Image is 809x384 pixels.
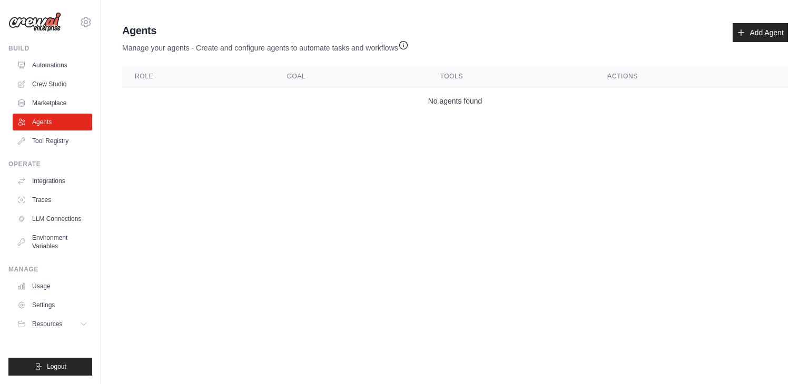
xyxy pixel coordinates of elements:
[13,229,92,255] a: Environment Variables
[8,12,61,32] img: Logo
[13,76,92,93] a: Crew Studio
[8,358,92,376] button: Logout
[122,87,788,115] td: No agents found
[13,210,92,227] a: LLM Connections
[32,320,62,328] span: Resources
[428,66,595,87] th: Tools
[13,316,92,332] button: Resources
[13,278,92,295] a: Usage
[13,95,92,112] a: Marketplace
[122,66,274,87] th: Role
[122,38,409,53] p: Manage your agents - Create and configure agents to automate tasks and workflows
[595,66,788,87] th: Actions
[13,114,92,130] a: Agents
[47,362,66,371] span: Logout
[13,191,92,208] a: Traces
[8,265,92,274] div: Manage
[733,23,788,42] a: Add Agent
[13,133,92,149] a: Tool Registry
[13,57,92,74] a: Automations
[122,23,409,38] h2: Agents
[8,44,92,53] div: Build
[8,160,92,168] div: Operate
[13,173,92,189] a: Integrations
[13,297,92,314] a: Settings
[274,66,428,87] th: Goal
